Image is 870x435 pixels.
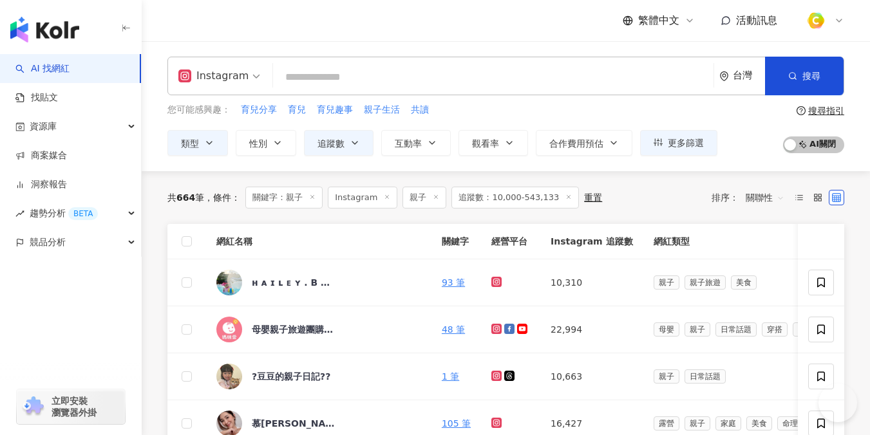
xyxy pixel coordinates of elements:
span: 家庭 [715,416,741,430]
span: 互動率 [395,138,422,149]
a: KOL Avatar母嬰親子旅遊團購｜媽咪愛 MamiLove [216,317,421,342]
img: %E6%96%B9%E5%BD%A2%E7%B4%94.png [804,8,828,33]
img: KOL Avatar [216,364,242,389]
div: 慕[PERSON_NAME]｜龜毛媽｜親子露營 [252,417,336,430]
img: KOL Avatar [216,317,242,342]
span: 關聯性 [746,187,784,208]
a: 商案媒合 [15,149,67,162]
div: 排序： [712,187,791,208]
button: 追蹤數 [304,130,374,156]
td: 10,663 [540,353,643,400]
span: 您可能感興趣： [167,104,231,116]
button: 性別 [236,130,296,156]
span: 觀看率 [472,138,499,149]
a: 找貼文 [15,91,58,104]
span: question-circle [797,106,806,115]
span: 親子旅遊 [685,275,726,290]
span: 親子 [654,369,679,384]
span: 追蹤數：10,000-543,133 [451,187,579,208]
span: 繁體中文 [638,14,679,28]
span: 親子 [685,322,710,337]
span: 關鍵字：親子 [245,187,323,208]
th: Instagram 追蹤數 [540,224,643,259]
span: 合作費用預估 [549,138,603,149]
span: 性別 [249,138,267,149]
td: 10,310 [540,259,643,306]
span: 育兒分享 [241,104,277,116]
th: 經營平台 [481,224,540,259]
span: 親子 [685,416,710,430]
span: 日常話題 [685,369,726,384]
div: 台灣 [733,70,765,81]
span: rise [15,209,24,218]
span: 664 [176,192,195,203]
span: 育兒趣事 [317,104,353,116]
span: 活動訊息 [736,14,777,26]
button: 搜尋 [765,57,844,95]
a: 洞察報告 [15,178,67,191]
button: 互動率 [381,130,451,156]
button: 育兒分享 [240,103,278,117]
button: 觀看率 [459,130,528,156]
span: Instagram [328,187,397,208]
div: ?豆豆的親子日記?? [252,370,330,383]
a: 1 筆 [442,371,459,382]
span: 共讀 [411,104,429,116]
iframe: Help Scout Beacon - Open [818,384,857,422]
span: 趨勢分析 [30,199,98,228]
span: 類型 [181,138,199,149]
a: KOL Avatarʜ ᴀ ɪ ʟ ᴇ ʏ . B B 🧸親子日常💕 [216,270,421,295]
span: 立即安裝 瀏覽器外掛 [52,395,97,418]
button: 類型 [167,130,228,156]
span: 日常話題 [715,322,757,337]
span: 穿搭 [762,322,788,337]
span: 美食 [746,416,772,430]
span: 搜尋 [802,71,820,81]
div: ʜ ᴀ ɪ ʟ ᴇ ʏ . B B 🧸親子日常💕 [252,276,336,289]
button: 更多篩選 [640,130,717,156]
div: 搜尋指引 [808,106,844,116]
span: 旅遊 [793,322,818,337]
a: 48 筆 [442,324,465,335]
span: 母嬰 [654,322,679,337]
a: 105 筆 [442,418,471,429]
img: chrome extension [21,396,46,417]
a: searchAI 找網紅 [15,62,70,75]
div: 共 筆 [167,192,204,203]
button: 共讀 [410,103,430,117]
span: 親子 [654,275,679,290]
span: 資源庫 [30,112,57,141]
button: 育兒 [287,103,307,117]
a: KOL Avatar?豆豆的親子日記?? [216,364,421,389]
span: 親子生活 [364,104,400,116]
div: 重置 [584,192,602,203]
div: BETA [68,207,98,220]
a: 93 筆 [442,277,465,288]
button: 親子生活 [363,103,401,117]
span: 更多篩選 [668,138,704,148]
span: 美食 [731,275,757,290]
span: 競品分析 [30,228,66,257]
button: 育兒趣事 [316,103,354,117]
span: 條件 ： [204,192,240,203]
span: 追蹤數 [317,138,345,149]
th: 網紅名稱 [206,224,431,259]
img: KOL Avatar [216,270,242,295]
span: 命理占卜 [777,416,818,430]
a: chrome extension立即安裝 瀏覽器外掛 [17,389,125,424]
td: 22,994 [540,306,643,353]
th: 關鍵字 [431,224,481,259]
div: 母嬰親子旅遊團購｜媽咪愛 MamiLove [252,323,336,336]
span: 親子 [402,187,446,208]
img: logo [10,17,79,42]
span: 育兒 [288,104,306,116]
span: 露營 [654,416,679,430]
span: environment [719,71,729,81]
button: 合作費用預估 [536,130,632,156]
div: Instagram [178,66,249,86]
